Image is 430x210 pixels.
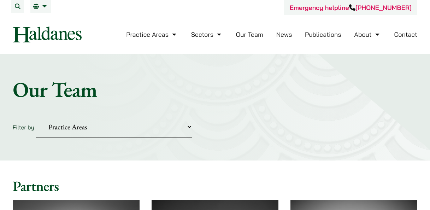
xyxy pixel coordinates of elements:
a: Practice Areas [126,30,178,39]
label: Filter by [13,124,34,131]
a: Sectors [191,30,223,39]
a: EN [33,4,48,9]
img: Logo of Haldanes [13,27,82,42]
a: Publications [305,30,341,39]
a: Contact [394,30,417,39]
h2: Partners [13,177,417,194]
a: News [276,30,292,39]
a: About [354,30,381,39]
h1: Our Team [13,77,417,102]
a: Our Team [236,30,263,39]
a: Emergency helpline[PHONE_NUMBER] [290,4,412,12]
